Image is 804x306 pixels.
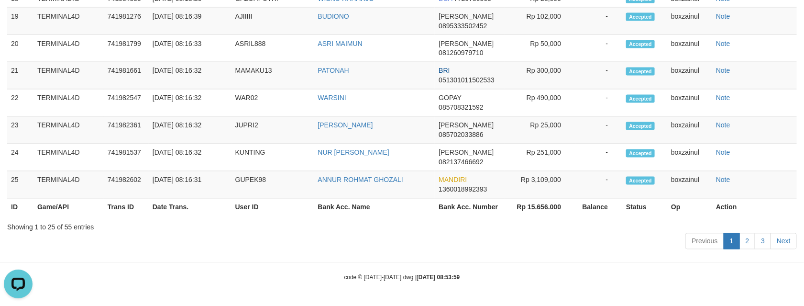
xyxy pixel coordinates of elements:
[33,90,104,117] td: TERMINAL4D
[716,67,730,75] a: Note
[626,13,655,21] span: Accepted
[104,171,149,199] td: 741982602
[314,199,435,216] th: Bank Acc. Name
[33,35,104,62] td: TERMINAL4D
[33,8,104,35] td: TERMINAL4D
[7,199,33,216] th: ID
[771,233,797,249] a: Next
[318,176,403,184] a: ANNUR ROHMAT GHOZALI
[439,176,467,184] span: MANDIRI
[33,199,104,216] th: Game/API
[149,35,231,62] td: [DATE] 08:16:33
[417,274,460,281] strong: [DATE] 08:53:59
[667,144,712,171] td: boxzainul
[505,199,575,216] th: Rp 15.656.000
[439,12,494,20] span: [PERSON_NAME]
[626,149,655,158] span: Accepted
[739,233,756,249] a: 2
[439,67,450,75] span: BRI
[318,67,349,75] a: PATONAH
[318,122,373,129] a: [PERSON_NAME]
[104,90,149,117] td: 741982547
[149,144,231,171] td: [DATE] 08:16:32
[439,122,494,129] span: [PERSON_NAME]
[575,62,622,90] td: -
[505,8,575,35] td: Rp 102,000
[231,90,314,117] td: WAR02
[439,77,495,84] span: Copy 051301011502533 to clipboard
[622,199,667,216] th: Status
[7,171,33,199] td: 25
[505,90,575,117] td: Rp 490,000
[716,176,730,184] a: Note
[439,159,483,166] span: Copy 082137466692 to clipboard
[667,199,712,216] th: Op
[7,90,33,117] td: 22
[149,8,231,35] td: [DATE] 08:16:39
[716,149,730,157] a: Note
[435,199,505,216] th: Bank Acc. Number
[439,22,487,30] span: Copy 0895333502452 to clipboard
[667,117,712,144] td: boxzainul
[104,8,149,35] td: 741981276
[505,144,575,171] td: Rp 251,000
[7,144,33,171] td: 24
[104,35,149,62] td: 741981799
[33,62,104,90] td: TERMINAL4D
[575,117,622,144] td: -
[626,177,655,185] span: Accepted
[575,199,622,216] th: Balance
[439,49,483,57] span: Copy 081260979710 to clipboard
[716,40,730,47] a: Note
[33,117,104,144] td: TERMINAL4D
[33,144,104,171] td: TERMINAL4D
[575,144,622,171] td: -
[439,149,494,157] span: [PERSON_NAME]
[505,62,575,90] td: Rp 300,000
[439,104,483,112] span: Copy 085708321592 to clipboard
[318,94,346,102] a: WARSINI
[318,12,349,20] a: BUDIONO
[439,186,487,193] span: Copy 1360018992393 to clipboard
[724,233,740,249] a: 1
[7,219,797,232] div: Showing 1 to 25 of 55 entries
[7,117,33,144] td: 23
[667,90,712,117] td: boxzainul
[104,199,149,216] th: Trans ID
[626,40,655,48] span: Accepted
[149,171,231,199] td: [DATE] 08:16:31
[318,149,389,157] a: NUR [PERSON_NAME]
[667,62,712,90] td: boxzainul
[104,62,149,90] td: 741981661
[439,40,494,47] span: [PERSON_NAME]
[439,131,483,139] span: Copy 085702033886 to clipboard
[716,94,730,102] a: Note
[149,90,231,117] td: [DATE] 08:16:32
[505,35,575,62] td: Rp 50,000
[626,122,655,130] span: Accepted
[575,35,622,62] td: -
[575,171,622,199] td: -
[7,8,33,35] td: 19
[575,90,622,117] td: -
[318,40,363,47] a: ASRI MAIMUN
[575,8,622,35] td: -
[716,12,730,20] a: Note
[755,233,771,249] a: 3
[149,199,231,216] th: Date Trans.
[667,171,712,199] td: boxzainul
[231,62,314,90] td: MAMAKU13
[231,144,314,171] td: KUNTING
[149,62,231,90] td: [DATE] 08:16:32
[231,8,314,35] td: AJIIIII
[667,8,712,35] td: boxzainul
[231,117,314,144] td: JUPRI2
[231,199,314,216] th: User ID
[505,171,575,199] td: Rp 3,109,000
[712,199,797,216] th: Action
[667,35,712,62] td: boxzainul
[104,117,149,144] td: 741982361
[231,171,314,199] td: GUPEK98
[439,94,461,102] span: GOPAY
[33,171,104,199] td: TERMINAL4D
